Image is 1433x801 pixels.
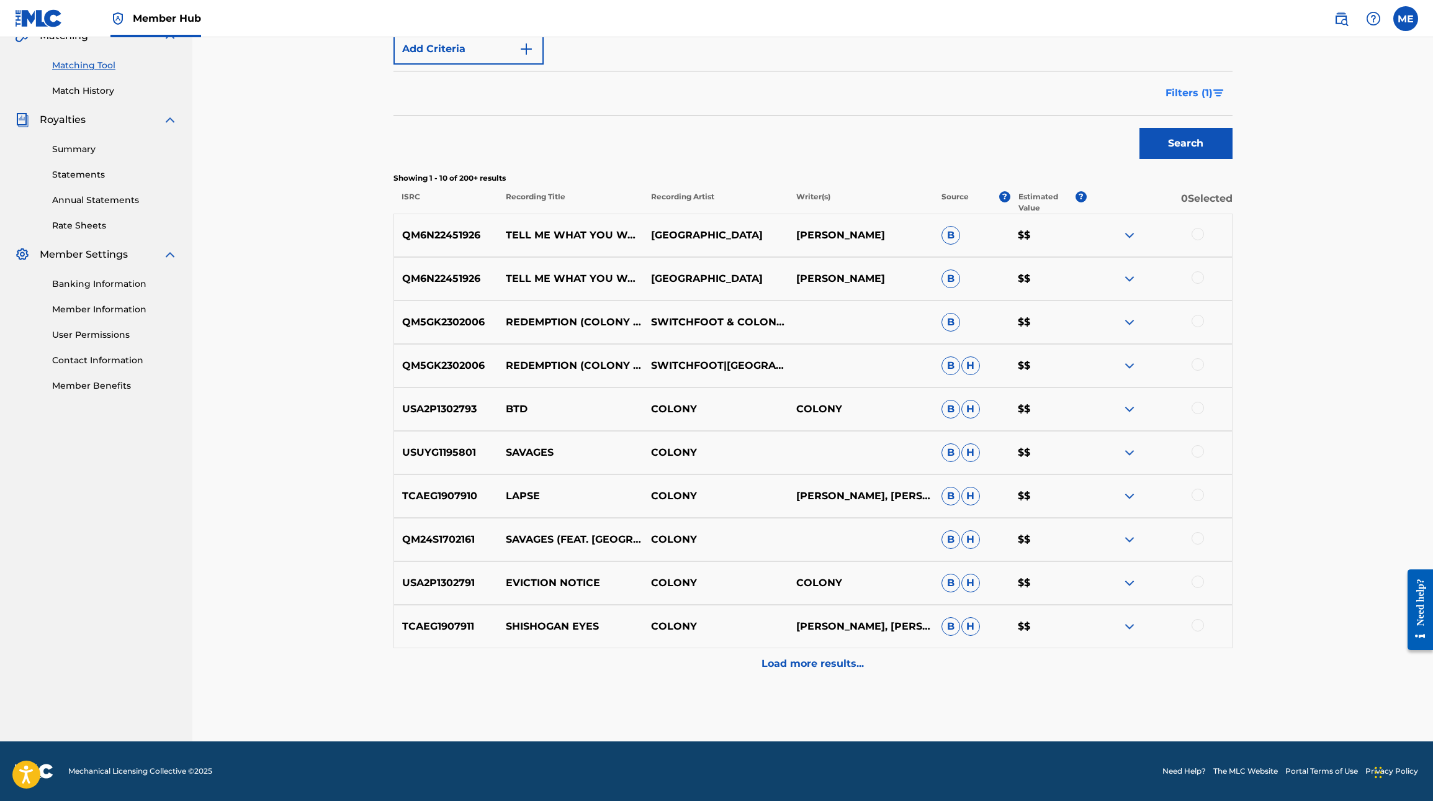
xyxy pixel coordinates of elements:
[394,445,498,460] p: USUYG1195801
[643,532,788,547] p: COLONY
[961,400,980,419] span: H
[941,269,960,288] span: B
[1162,766,1206,777] a: Need Help?
[498,532,643,547] p: SAVAGES (FEAT. [GEOGRAPHIC_DATA])
[643,489,788,504] p: COLONY
[498,489,643,504] p: LAPSE
[393,191,498,214] p: ISRC
[961,443,980,462] span: H
[643,228,788,243] p: [GEOGRAPHIC_DATA]
[643,358,788,373] p: SWITCHFOOT|[GEOGRAPHIC_DATA]
[941,400,960,419] span: B
[941,487,960,505] span: B
[1334,11,1349,26] img: search
[788,191,933,214] p: Writer(s)
[498,228,643,243] p: TELL ME WHAT YOU WANT
[68,766,212,777] span: Mechanical Licensing Collective © 2025
[394,489,498,504] p: TCAEG1907910
[52,303,177,316] a: Member Information
[498,271,643,286] p: TELL ME WHAT YOU WANT (BONUS TRACK)
[961,574,980,592] span: H
[498,619,643,634] p: SHISHOGAN EYES
[40,247,128,262] span: Member Settings
[788,576,933,591] p: COLONY
[394,402,498,417] p: USA2P1302793
[52,328,177,342] a: User Permissions
[1010,315,1087,330] p: $$
[394,228,498,243] p: QM6N22451926
[1010,489,1087,504] p: $$
[394,532,498,547] p: QM24S1702161
[394,619,498,634] p: TCAEG1907911
[761,656,864,671] p: Load more results...
[643,576,788,591] p: COLONY
[1329,6,1354,31] a: Public Search
[497,191,642,214] p: Recording Title
[394,315,498,330] p: QM5GK2302006
[643,191,788,214] p: Recording Artist
[941,226,960,245] span: B
[52,219,177,232] a: Rate Sheets
[1122,619,1137,634] img: expand
[643,619,788,634] p: COLONY
[788,402,933,417] p: COLONY
[1166,86,1213,101] span: Filters ( 1 )
[1158,78,1233,109] button: Filters (1)
[133,11,201,25] span: Member Hub
[110,11,125,26] img: Top Rightsholder
[941,443,960,462] span: B
[394,576,498,591] p: USA2P1302791
[15,112,30,127] img: Royalties
[1285,766,1358,777] a: Portal Terms of Use
[961,530,980,549] span: H
[941,313,960,332] span: B
[1371,741,1433,801] div: Chat Widget
[163,247,177,262] img: expand
[1122,228,1137,243] img: expand
[52,143,177,156] a: Summary
[643,271,788,286] p: [GEOGRAPHIC_DATA]
[1213,766,1278,777] a: The MLC Website
[52,379,177,392] a: Member Benefits
[1010,532,1087,547] p: $$
[1366,11,1381,26] img: help
[52,194,177,207] a: Annual Statements
[961,487,980,505] span: H
[1122,532,1137,547] img: expand
[1010,402,1087,417] p: $$
[643,402,788,417] p: COLONY
[15,9,63,27] img: MLC Logo
[1122,402,1137,417] img: expand
[498,445,643,460] p: SAVAGES
[163,112,177,127] img: expand
[788,271,933,286] p: [PERSON_NAME]
[394,358,498,373] p: QM5GK2302006
[1122,445,1137,460] img: expand
[15,764,53,779] img: logo
[1139,128,1233,159] button: Search
[52,59,177,72] a: Matching Tool
[519,42,534,57] img: 9d2ae6d4665cec9f34b9.svg
[498,576,643,591] p: EVICTION NOTICE
[1010,358,1087,373] p: $$
[1398,559,1433,661] iframe: Resource Center
[941,191,969,214] p: Source
[1122,358,1137,373] img: expand
[1375,754,1382,791] div: Drag
[394,271,498,286] p: QM6N22451926
[1010,228,1087,243] p: $$
[52,354,177,367] a: Contact Information
[498,315,643,330] p: REDEMPTION (COLONY HOUSE VERSION)
[1122,271,1137,286] img: expand
[498,402,643,417] p: BTD
[1087,191,1232,214] p: 0 Selected
[1010,445,1087,460] p: $$
[788,619,933,634] p: [PERSON_NAME], [PERSON_NAME], [PERSON_NAME], [PERSON_NAME]
[52,168,177,181] a: Statements
[788,489,933,504] p: [PERSON_NAME], [PERSON_NAME], [PERSON_NAME], [PERSON_NAME]
[941,617,960,636] span: B
[961,356,980,375] span: H
[1122,489,1137,504] img: expand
